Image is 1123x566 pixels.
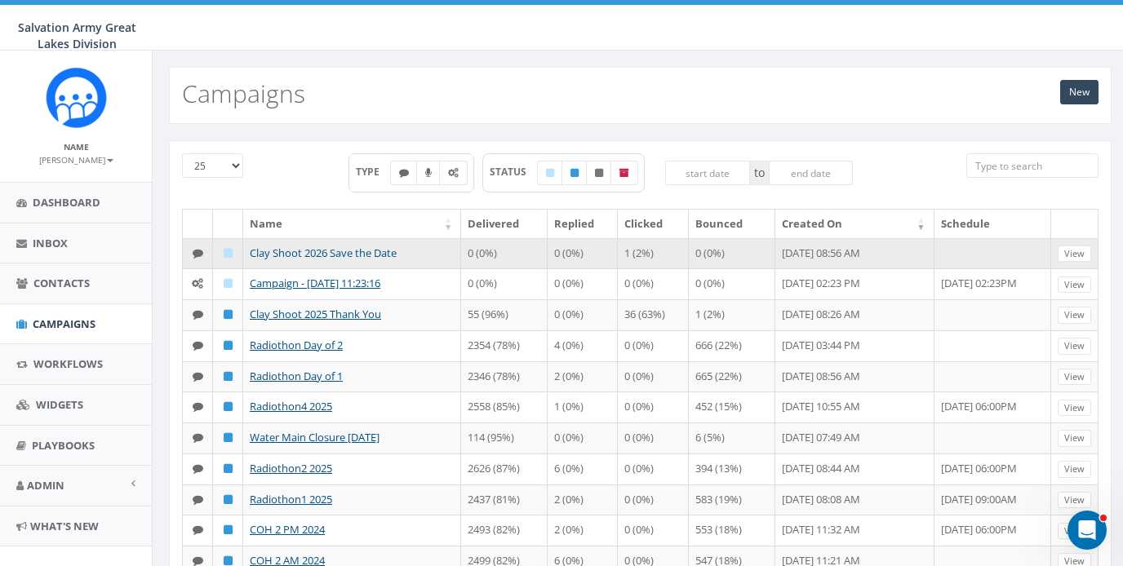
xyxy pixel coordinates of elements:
label: Text SMS [390,161,418,185]
i: Draft [224,248,233,259]
td: 0 (0%) [618,391,689,422]
a: Water Main Closure [DATE] [250,430,380,444]
td: [DATE] 02:23 PM [775,268,934,299]
span: Contacts [33,276,90,290]
td: 4 (0%) [548,330,618,361]
td: 2 (0%) [548,361,618,392]
th: Bounced [689,210,775,238]
td: [DATE] 02:23PM [934,268,1051,299]
i: Text SMS [193,432,203,443]
i: Published [224,555,233,566]
td: 0 (0%) [618,361,689,392]
input: Type to search [966,153,1099,178]
td: 2437 (81%) [461,484,548,515]
td: 583 (19%) [689,484,775,515]
i: Published [224,340,233,351]
td: 0 (0%) [689,268,775,299]
td: 1 (2%) [618,238,689,269]
th: Delivered [461,210,548,238]
i: Draft [546,168,554,178]
i: Text SMS [193,401,203,412]
td: 0 (0%) [618,422,689,453]
td: 114 (95%) [461,422,548,453]
th: Created On: activate to sort column ascending [775,210,934,238]
span: STATUS [490,165,538,179]
td: 2 (0%) [548,515,618,546]
td: 0 (0%) [689,238,775,269]
i: Ringless Voice Mail [425,168,432,178]
td: 2354 (78%) [461,330,548,361]
a: Radiothon Day of 2 [250,338,343,352]
td: 0 (0%) [548,422,618,453]
td: 0 (0%) [618,515,689,546]
label: Automated Message [439,161,468,185]
th: Clicked [618,210,689,238]
td: 0 (0%) [618,330,689,361]
td: 2346 (78%) [461,361,548,392]
td: 2626 (87%) [461,453,548,484]
td: 36 (63%) [618,299,689,330]
img: Rally_Corp_Icon_1.png [46,67,107,128]
span: Admin [27,478,64,493]
td: 666 (22%) [689,330,775,361]
input: start date [665,161,750,185]
th: Name: activate to sort column ascending [243,210,461,238]
i: Text SMS [193,309,203,320]
a: Clay Shoot 2026 Save the Date [250,245,397,260]
td: [DATE] 09:00AM [934,484,1051,515]
td: [DATE] 08:26 AM [775,299,934,330]
td: [DATE] 11:32 AM [775,515,934,546]
span: Widgets [36,397,83,412]
i: Published [224,494,233,505]
i: Text SMS [193,248,203,259]
label: Draft [537,161,563,185]
td: 2558 (85%) [461,391,548,422]
td: [DATE] 08:08 AM [775,484,934,515]
td: 0 (0%) [548,268,618,299]
a: View [1058,461,1091,478]
td: 2 (0%) [548,484,618,515]
i: Text SMS [193,463,203,474]
a: Radiothon Day of 1 [250,369,343,383]
td: 2493 (82%) [461,515,548,546]
td: 0 (0%) [461,238,548,269]
a: View [1058,492,1091,509]
td: 553 (18%) [689,515,775,546]
i: Draft [224,278,233,289]
a: View [1058,276,1091,294]
i: Text SMS [193,371,203,382]
a: View [1058,307,1091,324]
i: Automated Message [448,168,459,178]
a: Clay Shoot 2025 Thank You [250,307,381,321]
a: View [1058,369,1091,386]
i: Published [224,371,233,382]
span: TYPE [356,165,391,179]
span: Inbox [33,236,68,250]
td: 0 (0%) [461,268,548,299]
a: View [1058,338,1091,355]
td: [DATE] 08:44 AM [775,453,934,484]
small: [PERSON_NAME] [39,154,113,166]
td: [DATE] 10:55 AM [775,391,934,422]
i: Published [224,432,233,443]
i: Published [224,401,233,412]
i: Text SMS [399,168,409,178]
td: [DATE] 06:00PM [934,515,1051,546]
span: Playbooks [32,438,95,453]
th: Replied [548,210,618,238]
td: 452 (15%) [689,391,775,422]
label: Archived [610,161,638,185]
i: Text SMS [193,340,203,351]
span: to [750,161,769,185]
a: New [1060,80,1099,104]
td: 0 (0%) [548,238,618,269]
td: [DATE] 08:56 AM [775,238,934,269]
input: end date [769,161,854,185]
a: Radiothon1 2025 [250,492,332,506]
td: [DATE] 08:56 AM [775,361,934,392]
span: Salvation Army Great Lakes Division [18,20,136,51]
small: Name [64,141,89,153]
label: Unpublished [586,161,612,185]
td: 0 (0%) [618,484,689,515]
td: [DATE] 06:00PM [934,453,1051,484]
